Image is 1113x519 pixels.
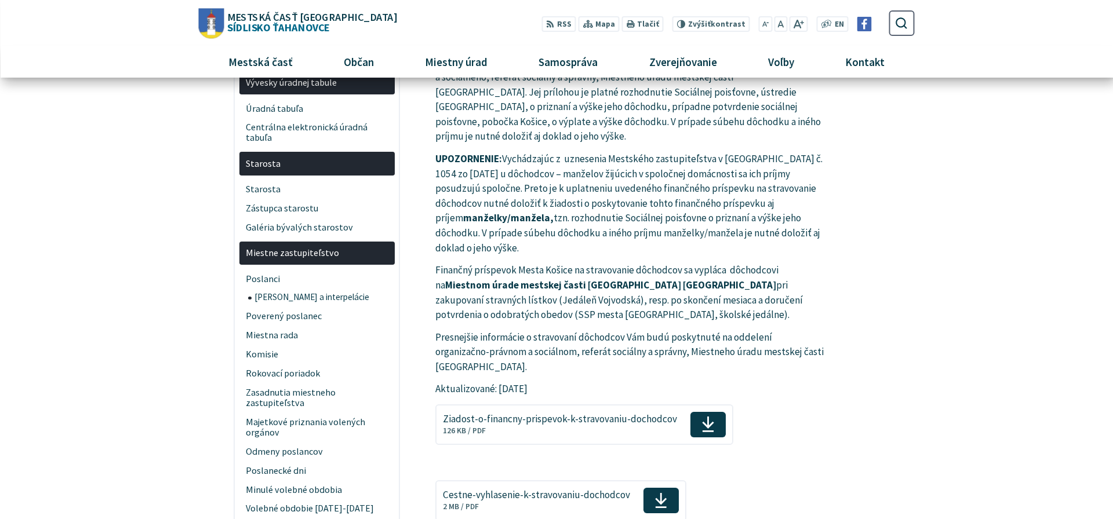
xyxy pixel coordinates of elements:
span: Voľby [763,46,798,78]
button: Zvýšiťkontrast [672,16,750,32]
span: kontrast [688,20,745,29]
img: Prejsť na domovskú stránku [199,8,224,38]
p: Aktualizované: [DATE] [435,382,827,397]
a: Rokovací poriadok [239,364,395,383]
span: 126 KB / PDF [443,426,486,436]
a: Majetkové priznania volených orgánov [239,412,395,442]
span: Vývesky úradnej tabule [246,74,388,93]
p: Presnejšie informácie o stravovaní dôchodcov Vám budú poskytnuté na oddelení organizačno-právnom ... [435,330,827,375]
a: Úradná tabuľa [239,99,395,118]
span: [PERSON_NAME] a interpelácie [254,288,388,307]
span: Starosta [246,180,388,199]
span: Zvýšiť [688,19,711,29]
a: Volebné obdobie [DATE]-[DATE] [239,499,395,518]
a: Logo Sídlisko Ťahanovce, prejsť na domovskú stránku. [199,8,397,38]
span: Miestna rada [246,326,388,345]
span: Sídlisko Ťahanovce [224,12,397,32]
span: Minulé volebné obdobia [246,480,388,499]
span: Miestne zastupiteľstvo [246,244,388,263]
span: Zasadnutia miestneho zastupiteľstva [246,383,388,413]
span: Občan [340,46,379,78]
a: Odmeny poslancov [239,442,395,461]
strong: Miestnom úrade mestskej časti [GEOGRAPHIC_DATA] [GEOGRAPHIC_DATA] [445,279,776,291]
a: Minulé volebné obdobia [239,480,395,499]
span: Poslanecké dni [246,461,388,480]
span: Poslanci [246,269,388,288]
span: Majetkové priznania volených orgánov [246,412,388,442]
button: Zmenšiť veľkosť písma [758,16,772,32]
span: Galéria bývalých starostov [246,218,388,237]
a: Mapa [578,16,619,32]
button: Nastaviť pôvodnú veľkosť písma [774,16,787,32]
span: Miestny úrad [421,46,492,78]
a: Občan [323,46,395,78]
span: EN [835,19,844,31]
a: Zverejňovanie [628,46,738,78]
img: Prejsť na Facebook stránku [857,17,872,31]
a: EN [831,19,847,31]
a: Starosta [239,180,395,199]
a: Voľby [747,46,815,78]
a: Ziadost-o-financny-prispevok-k-stravovaniu-dochodcov126 KB / PDF [435,404,733,445]
span: Mestská časť [224,46,297,78]
span: Tlačiť [637,20,659,29]
a: Starosta [239,152,395,176]
a: Samospráva [518,46,619,78]
a: Centrálna elektronická úradná tabuľa [239,118,395,148]
a: Poverený poslanec [239,307,395,326]
span: Cestne-vyhlasenie-k-stravovaniu-dochodcov [443,489,630,500]
a: Galéria bývalých starostov [239,218,395,237]
strong: UPOZORNENIE: [435,152,502,165]
a: Miestne zastupiteľstvo [239,242,395,265]
a: Vývesky úradnej tabule [239,71,395,95]
a: Miestna rada [239,326,395,345]
button: Tlačiť [621,16,663,32]
span: Odmeny poslancov [246,442,388,461]
a: Poslanci [239,269,395,288]
span: Mestská časť [GEOGRAPHIC_DATA] [227,12,397,22]
a: Zasadnutia miestneho zastupiteľstva [239,383,395,413]
span: Kontakt [841,46,889,78]
p: Vychádzajúc z uznesenia Mestského zastupiteľstva v [GEOGRAPHIC_DATA] č. 1054 zo [DATE] u dôchodco... [435,152,827,255]
span: Úradná tabuľa [246,99,388,118]
span: Starosta [246,154,388,173]
span: Zverejňovanie [645,46,721,78]
a: [PERSON_NAME] a interpelácie [248,288,395,307]
a: Miestny úrad [404,46,509,78]
span: Mapa [595,19,615,31]
a: RSS [541,16,576,32]
strong: manželky/manžela, [463,211,554,224]
a: Mestská časť [208,46,314,78]
span: Samospráva [534,46,602,78]
a: Kontakt [824,46,905,78]
span: RSS [557,19,572,31]
span: Komisie [246,345,388,364]
span: 2 MB / PDF [443,502,479,511]
span: Rokovací poriadok [246,364,388,383]
a: Poslanecké dni [239,461,395,480]
a: Zástupca starostu [239,199,395,218]
span: Volebné obdobie [DATE]-[DATE] [246,499,388,518]
span: Ziadost-o-financny-prispevok-k-stravovaniu-dochodcov [443,414,677,425]
span: Centrálna elektronická úradná tabuľa [246,118,388,148]
a: Komisie [239,345,395,364]
p: Finančný príspevok Mesta Košice na stravovanie dôchodcov sa vypláca dôchodcovi na pri zakupovaní ... [435,263,827,323]
span: Poverený poslanec [246,307,388,326]
button: Zväčšiť veľkosť písma [790,16,808,32]
span: Zástupca starostu [246,199,388,218]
